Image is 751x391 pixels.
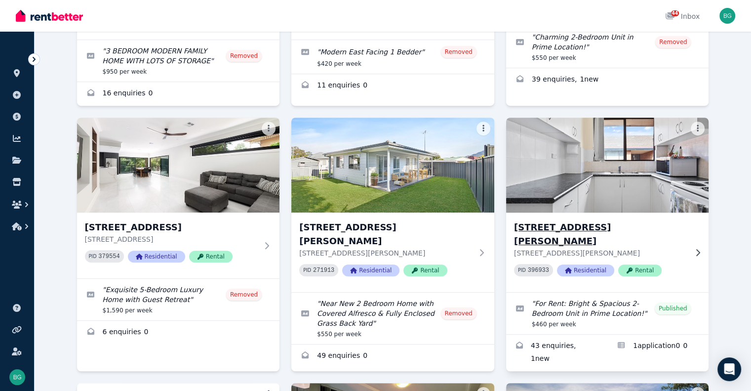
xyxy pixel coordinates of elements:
[691,122,705,135] button: More options
[77,279,280,320] a: Edit listing: Exquisite 5-Bedroom Luxury Home with Guest Retreat
[291,118,494,292] a: 34a Florence Street, Towradgi[STREET_ADDRESS][PERSON_NAME][STREET_ADDRESS][PERSON_NAME]PID 271913...
[291,118,494,213] img: 34a Florence Street, Towradgi
[476,122,490,135] button: More options
[77,118,280,278] a: 33 Station Rd, Otford[STREET_ADDRESS][STREET_ADDRESS]PID 379554ResidentialRental
[518,267,526,273] small: PID
[128,251,185,262] span: Residential
[9,369,25,385] img: Ben Gibson
[262,122,276,135] button: More options
[299,248,473,258] p: [STREET_ADDRESS][PERSON_NAME]
[189,251,233,262] span: Rental
[85,234,258,244] p: [STREET_ADDRESS]
[77,40,280,82] a: Edit listing: 3 BEDROOM MODERN FAMILY HOME WITH LOTS OF STORAGE
[85,220,258,234] h3: [STREET_ADDRESS]
[719,8,735,24] img: Ben Gibson
[16,8,83,23] img: RentBetter
[514,248,687,258] p: [STREET_ADDRESS][PERSON_NAME]
[299,220,473,248] h3: [STREET_ADDRESS][PERSON_NAME]
[671,10,679,16] span: 44
[77,118,280,213] img: 33 Station Rd, Otford
[506,68,709,92] a: Enquiries for 28/94-100 Linden St, Sutherland
[506,335,607,371] a: Enquiries for 65/142 Moore St, Liverpool
[303,267,311,273] small: PID
[506,26,709,68] a: Edit listing: Charming 2-Bedroom Unit in Prime Location!
[89,254,97,259] small: PID
[514,220,687,248] h3: [STREET_ADDRESS][PERSON_NAME]
[618,264,662,276] span: Rental
[291,293,494,344] a: Edit listing: Near New 2 Bedroom Home with Covered Alfresco & Fully Enclosed Grass Back Yard
[528,267,549,274] code: 396933
[557,264,614,276] span: Residential
[291,74,494,98] a: Enquiries for 23/43-49 Railway Parade, Engadine
[501,115,714,215] img: 65/142 Moore St, Liverpool
[506,293,709,334] a: Edit listing: For Rent: Bright & Spacious 2-Bedroom Unit in Prime Location!
[717,357,741,381] div: Open Intercom Messenger
[607,335,709,371] a: Applications for 65/142 Moore St, Liverpool
[77,321,280,345] a: Enquiries for 33 Station Rd, Otford
[313,267,334,274] code: 271913
[98,253,119,260] code: 379554
[291,345,494,368] a: Enquiries for 34a Florence Street, Towradgi
[506,118,709,292] a: 65/142 Moore St, Liverpool[STREET_ADDRESS][PERSON_NAME][STREET_ADDRESS][PERSON_NAME]PID 396933Res...
[291,40,494,74] a: Edit listing: Modern East Facing 1 Bedder
[77,82,280,106] a: Enquiries for 19A Myrtle Street, Loftus
[342,264,399,276] span: Residential
[403,264,447,276] span: Rental
[665,11,700,21] div: Inbox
